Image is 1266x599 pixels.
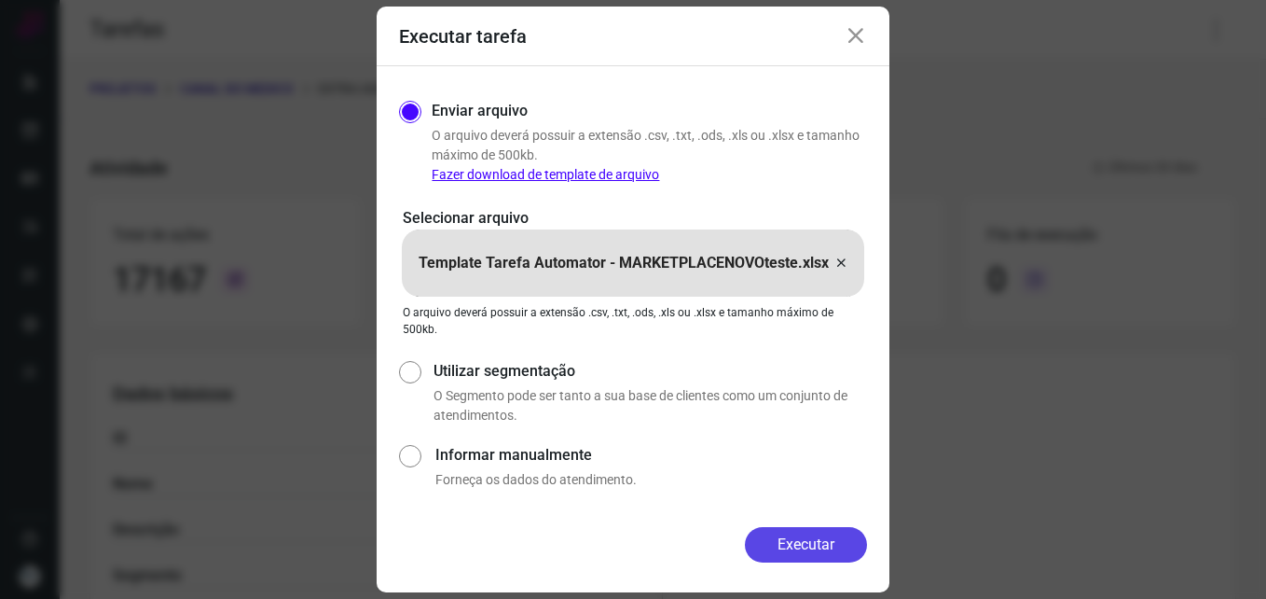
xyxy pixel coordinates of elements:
h3: Executar tarefa [399,25,527,48]
p: O arquivo deverá possuir a extensão .csv, .txt, .ods, .xls ou .xlsx e tamanho máximo de 500kb. [432,126,867,185]
p: Selecionar arquivo [403,207,863,230]
label: Enviar arquivo [432,100,528,122]
a: Fazer download de template de arquivo [432,167,659,182]
p: Template Tarefa Automator - MARKETPLACENOVOteste.xlsx [419,252,829,274]
button: Executar [745,527,867,563]
p: O arquivo deverá possuir a extensão .csv, .txt, .ods, .xls ou .xlsx e tamanho máximo de 500kb. [403,304,863,338]
p: O Segmento pode ser tanto a sua base de clientes como um conjunto de atendimentos. [433,386,867,425]
label: Utilizar segmentação [433,360,867,383]
label: Informar manualmente [435,444,867,467]
p: Forneça os dados do atendimento. [435,470,867,490]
